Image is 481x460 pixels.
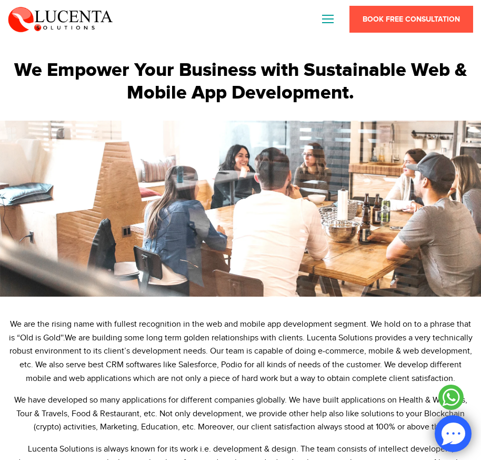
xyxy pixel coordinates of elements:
[416,394,481,444] iframe: chat widget
[8,394,473,434] p: We have developed so many applications for different companies globally. We have built applicatio...
[8,318,473,385] p: We are the rising name with fullest recognition in the web and mobile app development segment. We...
[349,6,473,33] a: Book Free Consultation
[8,5,113,33] img: Lucenta Solutions
[363,15,460,24] span: Book Free Consultation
